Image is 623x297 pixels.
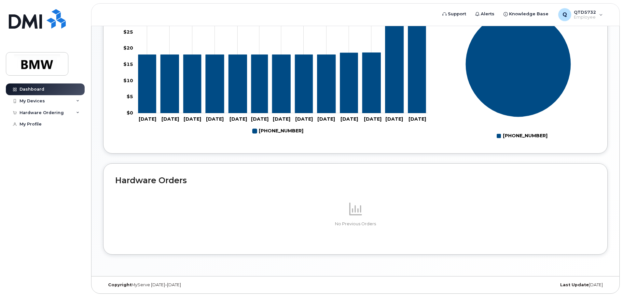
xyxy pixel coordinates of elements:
tspan: [DATE] [408,116,426,122]
tspan: [DATE] [139,116,156,122]
span: Employee [574,15,596,20]
span: QTD5732 [574,9,596,15]
tspan: [DATE] [385,116,403,122]
g: 864-907-9671 [138,12,426,113]
tspan: [DATE] [295,116,313,122]
span: Alerts [481,11,494,17]
tspan: $5 [127,94,133,99]
tspan: [DATE] [229,116,247,122]
g: 864-907-9671 [253,126,303,137]
tspan: [DATE] [340,116,358,122]
tspan: [DATE] [317,116,335,122]
a: Alerts [471,7,499,21]
tspan: [DATE] [206,116,224,122]
strong: Last Update [560,282,589,287]
span: Knowledge Base [509,11,548,17]
a: Knowledge Base [499,7,553,21]
tspan: $10 [123,77,133,83]
tspan: $25 [123,29,133,35]
span: Q [562,11,567,19]
h2: Hardware Orders [115,175,596,185]
g: Legend [497,130,547,141]
tspan: [DATE] [273,116,290,122]
g: Legend [253,126,303,137]
tspan: [DATE] [364,116,381,122]
tspan: [DATE] [161,116,179,122]
iframe: Messenger Launcher [595,269,618,292]
tspan: [DATE] [184,116,201,122]
tspan: $0 [127,110,133,116]
p: No Previous Orders [115,221,596,227]
div: [DATE] [439,282,608,288]
div: QTD5732 [554,8,607,21]
strong: Copyright [108,282,132,287]
span: Support [448,11,466,17]
tspan: $20 [123,45,133,51]
g: Chart [465,11,571,141]
a: Support [438,7,471,21]
tspan: [DATE] [251,116,269,122]
g: Series [465,11,571,117]
tspan: $15 [123,61,133,67]
div: MyServe [DATE]–[DATE] [103,282,271,288]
